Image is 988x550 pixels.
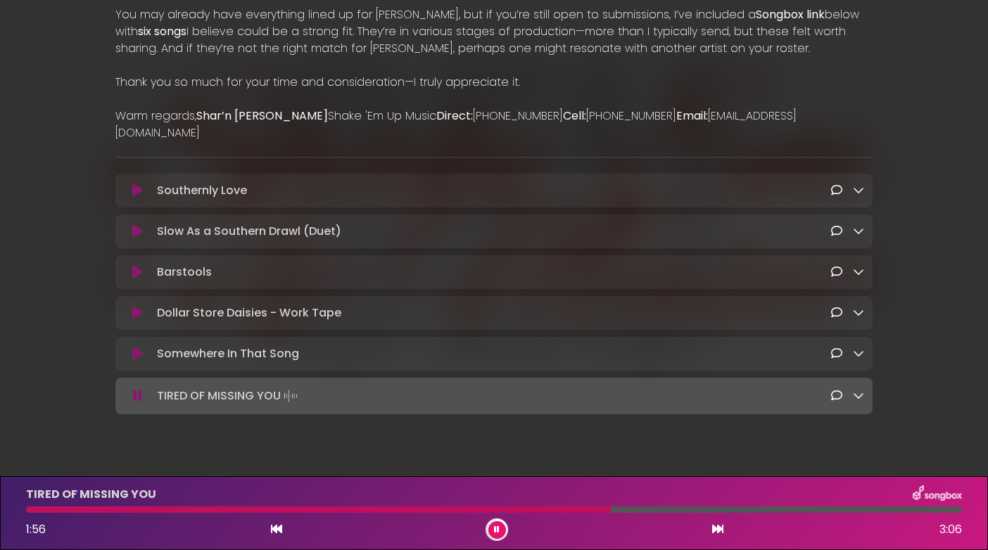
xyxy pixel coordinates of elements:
strong: Email: [676,108,708,124]
p: Dollar Store Daisies - Work Tape [157,305,341,321]
p: TIRED OF MISSING YOU [157,386,300,406]
strong: Cell: [563,108,586,124]
strong: Direct: [436,108,473,124]
strong: Songbox link [756,6,825,23]
p: Barstools [157,264,212,281]
strong: Shar’n [PERSON_NAME] [196,108,328,124]
p: Thank you so much for your time and consideration—I truly appreciate it. [115,74,873,91]
p: You may already have everything lined up for [PERSON_NAME], but if you’re still open to submissio... [115,6,873,57]
p: Somewhere In That Song [157,345,299,362]
p: Slow As a Southern Drawl (Duet) [157,223,341,240]
img: waveform4.gif [281,386,300,406]
strong: six songs [138,23,186,39]
p: Southernly Love [157,182,247,199]
p: Warm regards, Shake 'Em Up Music [PHONE_NUMBER] [PHONE_NUMBER] [EMAIL_ADDRESS][DOMAIN_NAME] [115,108,873,141]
